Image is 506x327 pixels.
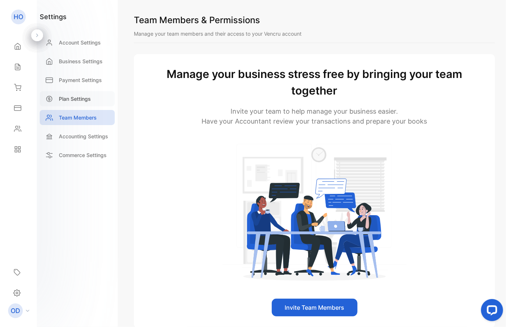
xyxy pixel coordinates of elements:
p: Manage your team members and their access to your Vencru account [134,30,495,38]
img: Icon [222,144,407,281]
p: Payment Settings [59,76,102,84]
a: Team Members [40,110,115,125]
p: Accounting Settings [59,132,108,140]
p: Account Settings [59,39,101,46]
h1: settings [40,12,67,22]
h1: Team Members & Permissions [134,14,495,27]
h1: Manage your business stress free by bringing your team together [149,66,480,99]
iframe: LiveChat chat widget [475,296,506,327]
a: Payment Settings [40,72,115,88]
p: Commerce Settings [59,151,107,159]
a: Account Settings [40,35,115,50]
a: Business Settings [40,54,115,69]
a: Plan Settings [40,91,115,106]
p: Invite your team to help manage your business easier. Have your Accountant review your transactio... [149,106,480,126]
p: Plan Settings [59,95,91,103]
a: Accounting Settings [40,129,115,144]
p: HO [14,12,23,22]
p: Business Settings [59,57,103,65]
a: Commerce Settings [40,147,115,163]
p: Team Members [59,114,97,121]
button: Invite Team Members [272,299,357,316]
p: OD [11,306,20,316]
